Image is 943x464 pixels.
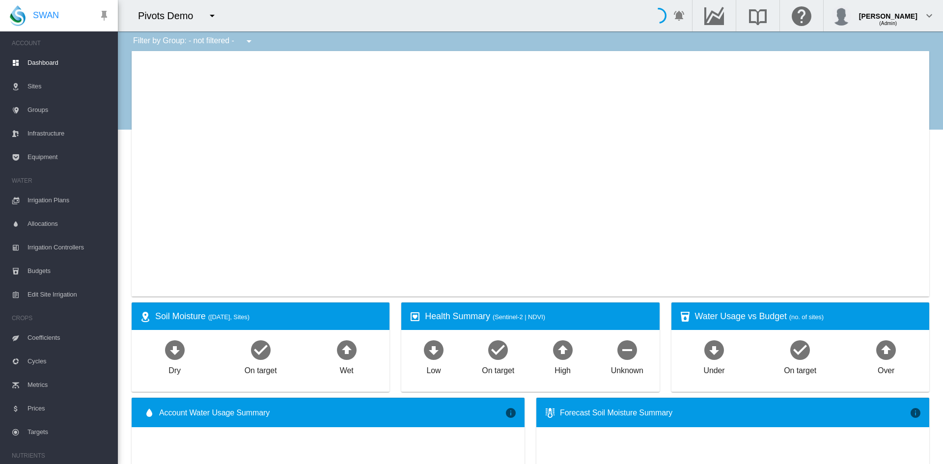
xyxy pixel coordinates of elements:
button: icon-bell-ring [669,6,689,26]
md-icon: icon-pin [98,10,110,22]
span: NUTRIENTS [12,448,110,464]
md-icon: icon-map-marker-radius [139,311,151,323]
md-icon: icon-arrow-down-bold-circle [422,338,445,361]
span: Irrigation Controllers [28,236,110,259]
div: Unknown [611,361,643,376]
md-icon: icon-arrow-up-bold-circle [874,338,898,361]
span: ACCOUNT [12,35,110,51]
div: Soil Moisture [155,310,382,323]
div: On target [784,361,816,376]
span: Dashboard [28,51,110,75]
span: WATER [12,173,110,189]
md-icon: icon-information [910,407,921,419]
span: Groups [28,98,110,122]
span: (no. of sites) [789,313,824,321]
img: SWAN-Landscape-Logo-Colour-drop.png [10,5,26,26]
button: icon-menu-down [239,31,259,51]
md-icon: icon-arrow-down-bold-circle [702,338,726,361]
md-icon: icon-checkbox-marked-circle [249,338,273,361]
md-icon: icon-checkbox-marked-circle [486,338,510,361]
md-icon: icon-information [505,407,517,419]
div: Water Usage vs Budget [695,310,921,323]
div: Under [704,361,725,376]
span: Account Water Usage Summary [159,408,505,418]
div: Pivots Demo [138,9,202,23]
md-icon: Click here for help [790,10,813,22]
div: High [555,361,571,376]
md-icon: icon-arrow-up-bold-circle [335,338,359,361]
div: On target [245,361,277,376]
div: Forecast Soil Moisture Summary [560,408,910,418]
md-icon: icon-thermometer-lines [544,407,556,419]
div: [PERSON_NAME] [859,7,917,17]
span: Budgets [28,259,110,283]
md-icon: Go to the Data Hub [702,10,726,22]
span: Edit Site Irrigation [28,283,110,306]
button: icon-menu-down [202,6,222,26]
span: Sites [28,75,110,98]
md-icon: icon-menu-down [243,35,255,47]
span: CROPS [12,310,110,326]
span: Irrigation Plans [28,189,110,212]
span: Prices [28,397,110,420]
md-icon: icon-heart-box-outline [409,311,421,323]
span: Equipment [28,145,110,169]
span: Metrics [28,373,110,397]
div: Low [426,361,441,376]
div: Filter by Group: - not filtered - [126,31,262,51]
span: (Admin) [879,21,897,26]
div: Health Summary [425,310,651,323]
md-icon: icon-chevron-down [923,10,935,22]
div: Over [878,361,894,376]
md-icon: icon-cup-water [679,311,691,323]
div: Dry [168,361,181,376]
md-icon: icon-arrow-up-bold-circle [551,338,575,361]
span: Cycles [28,350,110,373]
span: Infrastructure [28,122,110,145]
md-icon: icon-water [143,407,155,419]
md-icon: icon-arrow-down-bold-circle [163,338,187,361]
md-icon: icon-menu-down [206,10,218,22]
img: profile.jpg [832,6,851,26]
md-icon: Search the knowledge base [746,10,770,22]
span: ([DATE], Sites) [208,313,250,321]
md-icon: icon-checkbox-marked-circle [788,338,812,361]
div: On target [482,361,514,376]
md-icon: icon-bell-ring [673,10,685,22]
span: Targets [28,420,110,444]
div: Wet [340,361,354,376]
span: SWAN [33,9,59,22]
md-icon: icon-minus-circle [615,338,639,361]
span: (Sentinel-2 | NDVI) [493,313,545,321]
span: Coefficients [28,326,110,350]
span: Allocations [28,212,110,236]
